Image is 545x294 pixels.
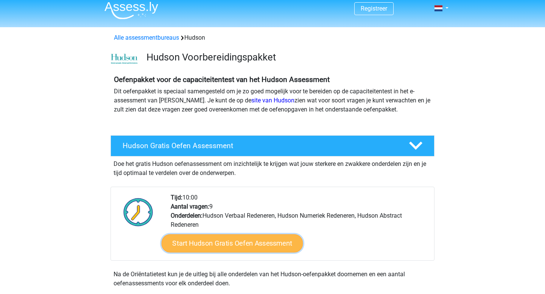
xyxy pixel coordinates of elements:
[165,193,434,260] div: 10:00 9 Hudson Verbaal Redeneren, Hudson Numeriek Redeneren, Hudson Abstract Redeneren
[111,54,138,64] img: cefd0e47479f4eb8e8c001c0d358d5812e054fa8.png
[162,234,303,252] a: Start Hudson Gratis Oefen Assessment
[104,2,158,19] img: Assessly
[119,193,157,231] img: Klok
[251,97,294,104] a: site van Hudson
[171,194,182,201] b: Tijd:
[171,203,209,210] b: Aantal vragen:
[111,270,434,288] div: Na de Oriëntatietest kun je de uitleg bij alle onderdelen van het Hudson-oefenpakket doornemen en...
[171,212,202,219] b: Onderdelen:
[107,135,438,156] a: Hudson Gratis Oefen Assessment
[114,87,431,114] p: Dit oefenpakket is speciaal samengesteld om je zo goed mogelijk voor te bereiden op de capaciteit...
[123,141,397,150] h4: Hudson Gratis Oefen Assessment
[114,34,179,41] a: Alle assessmentbureaus
[114,75,330,84] b: Oefenpakket voor de capaciteitentest van het Hudson Assessment
[146,51,428,63] h3: Hudson Voorbereidingspakket
[361,5,387,12] a: Registreer
[111,33,434,42] div: Hudson
[111,156,434,178] div: Doe het gratis Hudson oefenassessment om inzichtelijk te krijgen wat jouw sterkere en zwakkere on...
